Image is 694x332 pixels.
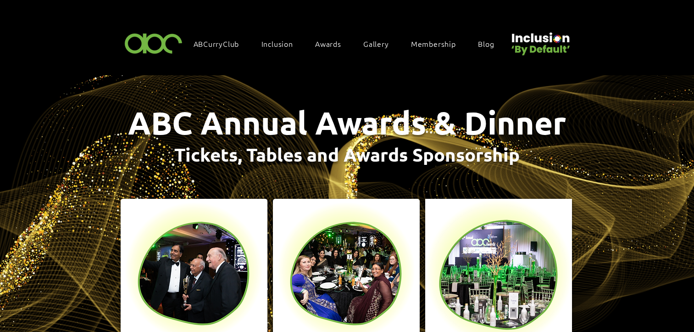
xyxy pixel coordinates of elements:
[508,25,572,56] img: Untitled design (22).png
[406,34,470,53] a: Membership
[411,39,456,49] span: Membership
[478,39,494,49] span: Blog
[189,34,508,53] nav: Site
[194,39,239,49] span: ABCurryClub
[257,34,307,53] div: Inclusion
[122,29,185,56] img: ABC-Logo-Blank-Background-01-01-2.png
[174,142,520,166] span: Tickets, Tables and Awards Sponsorship
[128,103,566,142] span: ABC Annual Awards & Dinner
[189,34,253,53] a: ABCurryClub
[473,34,508,53] a: Blog
[311,34,355,53] div: Awards
[363,39,389,49] span: Gallery
[359,34,403,53] a: Gallery
[315,39,341,49] span: Awards
[261,39,293,49] span: Inclusion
